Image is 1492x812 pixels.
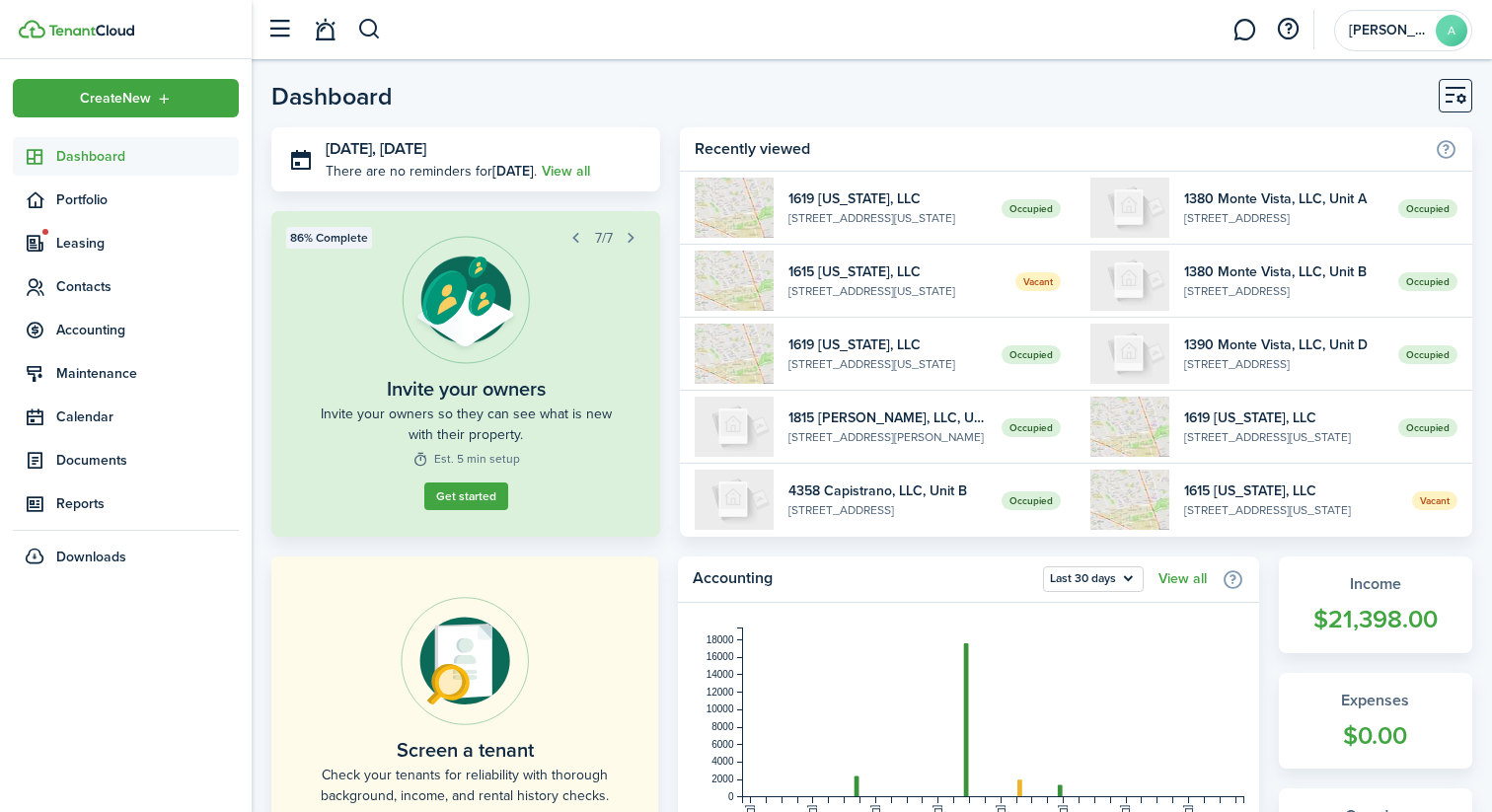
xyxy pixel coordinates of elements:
widget-list-item-description: [STREET_ADDRESS][US_STATE] [1184,501,1397,519]
span: Documents [56,450,239,471]
img: B [1090,251,1169,311]
img: A [695,397,774,457]
a: Income$21,398.00 [1279,556,1472,653]
widget-list-item-title: 1380 Monte Vista, LLC, Unit A [1184,188,1383,209]
span: Create New [80,92,151,106]
b: [DATE] [492,161,534,182]
home-widget-title: Accounting [693,566,1033,592]
widget-list-item-description: [STREET_ADDRESS] [788,501,988,519]
a: Expenses$0.00 [1279,673,1472,770]
img: 1 [1090,397,1169,457]
span: Occupied [1398,418,1457,437]
widget-stats-title: Expenses [1299,689,1453,712]
span: Occupied [1398,272,1457,291]
widget-list-item-title: 4358 Capistrano, LLC, Unit B [788,480,988,501]
button: Get started [424,482,508,510]
a: Reports [13,484,239,523]
span: Portfolio [56,189,239,210]
img: 1 [1090,470,1169,530]
span: Adrian [1349,24,1428,37]
img: Owner [402,236,530,364]
span: 86% Complete [290,229,368,247]
button: Prev step [562,224,590,252]
span: Vacant [1015,272,1061,291]
p: There are no reminders for . [326,161,537,182]
home-placeholder-title: Screen a tenant [397,735,534,765]
tspan: 16000 [707,651,734,662]
widget-list-item-title: 1390 Monte Vista, LLC, Unit D [1184,334,1383,355]
widget-list-item-title: 1619 [US_STATE], LLC [788,334,988,355]
span: Contacts [56,276,239,297]
tspan: 18000 [707,634,734,645]
span: Occupied [1002,491,1061,510]
tspan: 2000 [712,774,735,784]
a: Messaging [1226,5,1263,55]
button: Open menu [13,79,239,117]
widget-list-item-description: [STREET_ADDRESS] [1184,355,1383,373]
home-widget-title: Recently viewed [695,137,1425,161]
img: 1 [695,324,774,384]
img: TenantCloud [19,20,45,38]
span: Occupied [1002,345,1061,364]
tspan: 10000 [707,703,734,714]
img: A [1090,178,1169,238]
widget-list-item-description: [STREET_ADDRESS][US_STATE] [788,282,1002,300]
span: Accounting [56,320,239,340]
widget-list-item-title: 1615 [US_STATE], LLC [1184,480,1397,501]
widget-list-item-title: 1619 [US_STATE], LLC [788,188,988,209]
span: Occupied [1398,345,1457,364]
a: View all [1158,571,1207,587]
span: Vacant [1412,491,1457,510]
img: 1 [695,251,774,311]
widget-list-item-title: 1615 [US_STATE], LLC [788,261,1002,282]
widget-list-item-title: 1815 [PERSON_NAME], LLC, Unit A [788,407,988,428]
button: Search [357,13,382,46]
widget-list-item-title: 1619 [US_STATE], LLC [1184,407,1383,428]
widget-stats-count: $21,398.00 [1299,601,1453,638]
span: 7/7 [595,228,613,249]
tspan: 0 [728,791,734,802]
widget-stats-count: $0.00 [1299,717,1453,755]
button: Next step [618,224,645,252]
widget-list-item-description: [STREET_ADDRESS] [1184,282,1383,300]
button: Open menu [1043,566,1144,592]
widget-list-item-description: [STREET_ADDRESS][US_STATE] [788,209,988,227]
home-placeholder-description: Check your tenants for reliability with thorough background, income, and rental history checks. [316,765,614,806]
img: B [695,470,774,530]
button: Open sidebar [261,11,298,48]
avatar-text: A [1436,15,1467,46]
widget-step-description: Invite your owners so they can see what is new with their property. [316,404,616,445]
img: D [1090,324,1169,384]
img: 1 [695,178,774,238]
tspan: 6000 [712,739,735,750]
h3: [DATE], [DATE] [326,137,645,162]
span: Downloads [56,547,126,567]
a: Dashboard [13,137,239,176]
a: View all [542,161,590,182]
span: Leasing [56,233,239,254]
span: Dashboard [56,146,239,167]
widget-step-time: Est. 5 min setup [412,450,520,468]
widget-list-item-description: [STREET_ADDRESS] [1184,209,1383,227]
span: Maintenance [56,363,239,384]
widget-list-item-description: [STREET_ADDRESS][US_STATE] [1184,428,1383,446]
span: Occupied [1002,199,1061,218]
widget-step-title: Invite your owners [387,374,546,404]
button: Customise [1439,79,1472,112]
tspan: 12000 [707,687,734,698]
span: Reports [56,493,239,514]
span: Calendar [56,406,239,427]
button: Open resource center [1271,13,1305,46]
tspan: 8000 [712,721,735,732]
widget-list-item-description: [STREET_ADDRESS][PERSON_NAME] [788,428,988,446]
widget-stats-title: Income [1299,572,1453,596]
tspan: 4000 [712,756,735,767]
span: Occupied [1398,199,1457,218]
header-page-title: Dashboard [271,84,393,109]
img: Online payments [401,597,529,725]
widget-list-item-description: [STREET_ADDRESS][US_STATE] [788,355,988,373]
a: Notifications [306,5,343,55]
img: TenantCloud [48,25,134,37]
widget-list-item-title: 1380 Monte Vista, LLC, Unit B [1184,261,1383,282]
button: Last 30 days [1043,566,1144,592]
